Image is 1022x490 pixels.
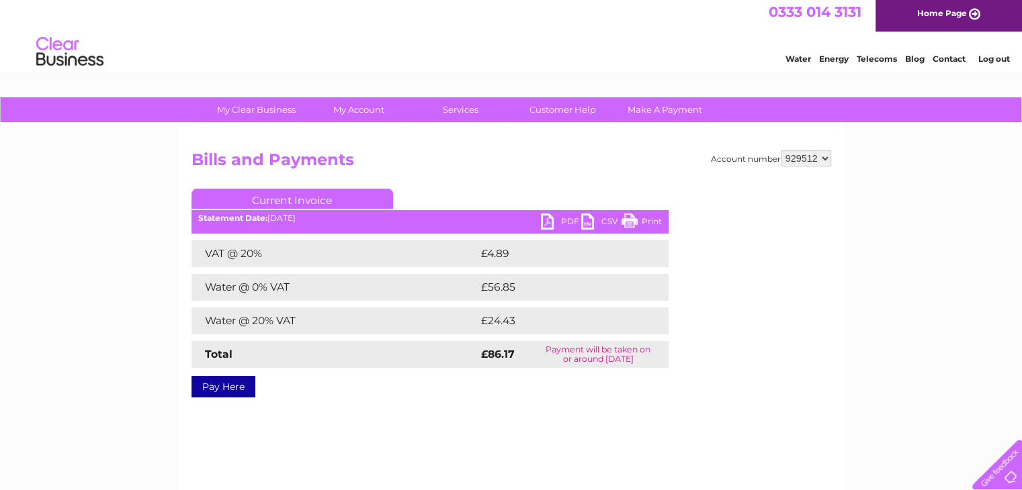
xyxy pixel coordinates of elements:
a: My Account [303,97,414,122]
img: logo.png [36,35,104,76]
strong: Total [205,348,232,360]
a: Customer Help [507,97,618,122]
a: My Clear Business [201,97,312,122]
a: Energy [819,57,849,67]
td: £24.43 [478,307,642,334]
a: Pay Here [191,376,255,397]
a: Print [622,213,662,233]
td: £56.85 [478,274,642,301]
a: 0333 014 3131 [769,7,861,23]
a: Services [405,97,516,122]
a: Current Invoice [191,189,393,209]
a: Make A Payment [609,97,720,122]
a: Contact [933,57,966,67]
td: VAT @ 20% [191,240,478,267]
td: Water @ 20% VAT [191,307,478,334]
a: Telecoms [857,57,897,67]
td: Water @ 0% VAT [191,274,478,301]
b: Statement Date: [198,213,267,223]
div: [DATE] [191,213,669,223]
a: Log out [978,57,1009,67]
a: Blog [905,57,925,67]
strong: £86.17 [481,348,515,360]
h2: Bills and Payments [191,150,831,176]
td: Payment will be taken on or around [DATE] [528,341,669,368]
td: £4.89 [478,240,638,267]
a: CSV [581,213,622,233]
a: Water [785,57,811,67]
div: Clear Business is a trading name of Verastar Limited (registered in [GEOGRAPHIC_DATA] No. 3667643... [194,7,829,65]
div: Account number [711,150,831,166]
a: PDF [541,213,581,233]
